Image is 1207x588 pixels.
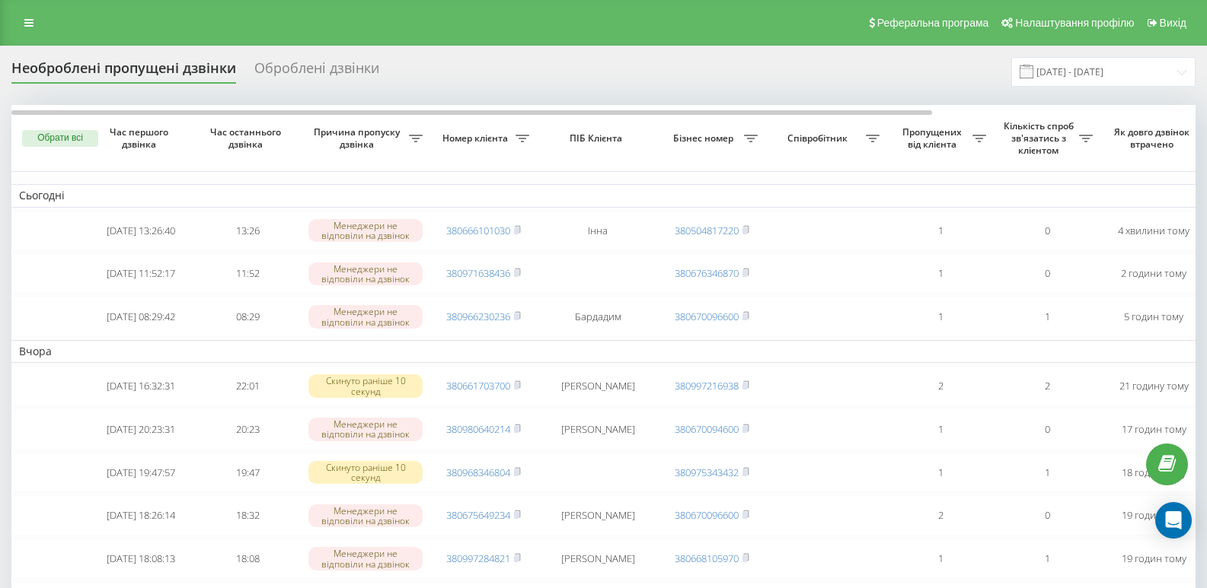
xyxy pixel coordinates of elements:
td: 1 [887,539,994,579]
a: 380971638436 [446,266,510,280]
td: 08:29 [194,297,301,337]
a: 380668105970 [675,551,739,565]
td: 1 [887,211,994,251]
a: 380666101030 [446,224,510,237]
a: 380968346804 [446,466,510,479]
td: [PERSON_NAME] [537,495,659,536]
td: 17 годин тому [1100,409,1207,450]
div: Скинуто раніше 10 секунд [308,374,423,397]
td: 19:47 [194,453,301,493]
span: Час останнього дзвінка [206,126,289,150]
div: Менеджери не відповіли на дзвінок [308,504,423,527]
button: Обрати всі [22,130,98,147]
span: Час першого дзвінка [100,126,182,150]
td: Бардадим [537,297,659,337]
td: 4 хвилини тому [1100,211,1207,251]
div: Менеджери не відповіли на дзвінок [308,305,423,328]
td: 20:23 [194,409,301,450]
span: Номер клієнта [438,132,516,145]
span: Як довго дзвінок втрачено [1113,126,1195,150]
span: Кількість спроб зв'язатись з клієнтом [1001,120,1079,156]
a: 380504817220 [675,224,739,237]
td: [DATE] 20:23:31 [88,409,194,450]
td: [DATE] 16:32:31 [88,366,194,406]
a: 380966230236 [446,310,510,323]
span: Причина пропуску дзвінка [308,126,409,150]
a: 380670096600 [675,310,739,323]
td: [DATE] 08:29:42 [88,297,194,337]
td: 1 [887,253,994,294]
a: 380661703700 [446,379,510,393]
td: 19 годин тому [1100,539,1207,579]
span: Співробітник [773,132,866,145]
span: Реферальна програма [877,17,989,29]
td: 18:32 [194,495,301,536]
td: [PERSON_NAME] [537,366,659,406]
td: [DATE] 13:26:40 [88,211,194,251]
span: Бізнес номер [666,132,744,145]
td: 5 годин тому [1100,297,1207,337]
a: 380975343432 [675,466,739,479]
td: 2 години тому [1100,253,1207,294]
td: [PERSON_NAME] [537,409,659,450]
td: 1 [887,297,994,337]
span: Пропущених від клієнта [895,126,972,150]
div: Менеджери не відповіли на дзвінок [308,547,423,570]
td: 1 [994,453,1100,493]
td: 11:52 [194,253,301,294]
div: Необроблені пропущені дзвінки [11,60,236,84]
span: Вихід [1160,17,1186,29]
a: 380980640214 [446,422,510,436]
div: Менеджери не відповіли на дзвінок [308,219,423,242]
td: 22:01 [194,366,301,406]
div: Менеджери не відповіли на дзвінок [308,262,423,285]
div: Менеджери не відповіли на дзвінок [308,418,423,440]
td: 19 годин тому [1100,495,1207,536]
td: 21 годину тому [1100,366,1207,406]
span: ПІБ Клієнта [550,132,646,145]
span: Налаштування профілю [1015,17,1134,29]
td: 0 [994,253,1100,294]
td: 0 [994,409,1100,450]
a: 380997284821 [446,551,510,565]
td: [PERSON_NAME] [537,539,659,579]
td: 2 [887,495,994,536]
div: Скинуто раніше 10 секунд [308,461,423,484]
td: 0 [994,495,1100,536]
td: 2 [994,366,1100,406]
div: Оброблені дзвінки [254,60,379,84]
td: 1 [994,539,1100,579]
a: 380676346870 [675,266,739,280]
td: 1 [887,453,994,493]
td: 0 [994,211,1100,251]
td: [DATE] 18:26:14 [88,495,194,536]
a: 380670094600 [675,422,739,436]
a: 380997216938 [675,379,739,393]
td: 13:26 [194,211,301,251]
td: [DATE] 11:52:17 [88,253,194,294]
td: [DATE] 18:08:13 [88,539,194,579]
a: 380670096600 [675,508,739,522]
td: Інна [537,211,659,251]
td: 1 [994,297,1100,337]
a: 380675649234 [446,508,510,522]
td: 2 [887,366,994,406]
div: Open Intercom Messenger [1155,502,1192,539]
td: [DATE] 19:47:57 [88,453,194,493]
td: 1 [887,409,994,450]
td: 18:08 [194,539,301,579]
td: 18 годин тому [1100,453,1207,493]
